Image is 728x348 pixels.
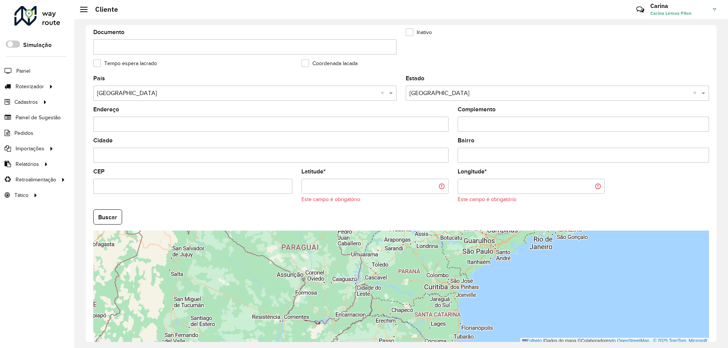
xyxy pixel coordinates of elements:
[98,214,117,220] font: Buscar
[16,146,44,151] font: Importações
[312,61,358,66] font: Coordenada lacada
[16,84,44,89] font: Roteirizador
[14,130,33,136] font: Pedidos
[543,338,544,343] font: |
[16,115,61,120] font: Painel de Sugestão
[93,106,119,112] font: Endereço
[417,30,432,35] font: Inativo
[16,68,30,74] font: Painel
[93,29,124,35] font: Documento
[458,168,485,175] font: Longitude
[93,75,105,81] font: País
[104,61,157,66] font: Tempo espera lacrado
[544,338,581,343] font: Dados do mapa ©
[458,137,474,144] font: Bairro
[95,5,118,14] font: Cliente
[693,89,700,98] span: Clear all
[23,42,52,48] font: Simulação
[527,338,542,343] font: Folheto
[14,99,38,105] font: Cadastros
[301,168,323,175] font: Latitude
[522,338,542,343] a: Folheto
[611,338,707,343] a: do OpenStreetMap , © 2025 TomTom, Microsoft
[16,161,39,167] font: Relatórios
[581,338,611,343] font: Colaboradores
[301,197,360,202] font: Este campo é obrigatório
[93,168,105,175] font: CEP
[14,192,28,198] font: Tático
[16,177,56,183] font: Retroalimentação
[458,106,496,112] font: Complemento
[381,89,387,98] span: Clear all
[93,209,122,225] button: Buscar
[458,197,516,202] font: Este campo é obrigatório
[93,137,113,144] font: Cidade
[650,2,668,9] font: Carina
[650,10,692,16] font: Carina Lemos Piton
[406,75,424,81] font: Estado
[632,2,648,18] a: Contato Rápido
